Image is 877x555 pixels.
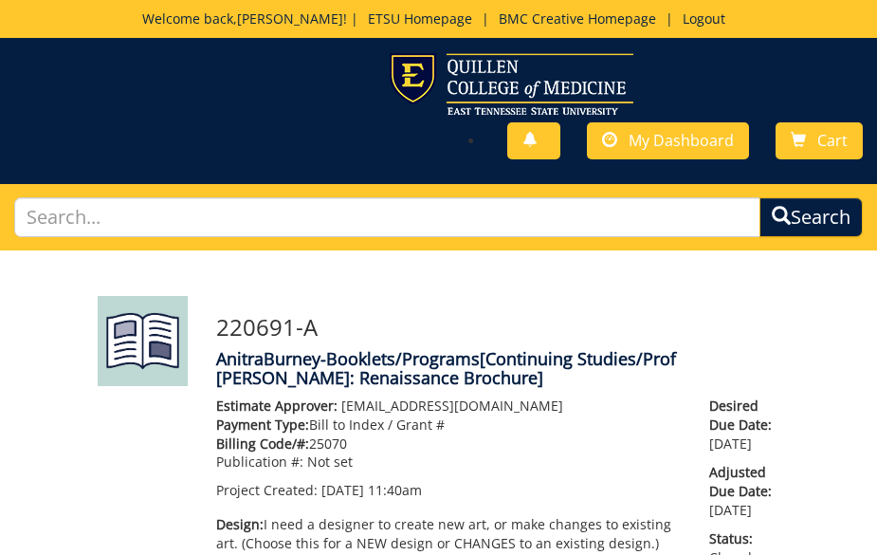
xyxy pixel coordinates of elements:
span: Desired Due Date: [709,397,779,435]
a: [PERSON_NAME] [237,9,343,28]
span: Adjusted Due Date: [709,463,779,501]
a: ETSU Homepage [358,9,482,28]
p: [DATE] [709,397,779,453]
span: [DATE] 11:40am [321,481,422,499]
input: Search... [14,197,760,238]
p: [DATE] [709,463,779,520]
img: ETSU logo [390,53,633,115]
span: Estimate Approver: [216,397,338,415]
span: My Dashboard [629,130,734,151]
span: Project Created: [216,481,318,499]
a: Logout [673,9,735,28]
p: Welcome back, ! | | | [87,9,790,28]
span: Billing Code/#: [216,435,309,453]
h4: AnitraBurney-Booklets/Programs [216,350,780,388]
span: Not set [307,453,353,471]
span: Design: [216,515,264,533]
span: Payment Type: [216,416,309,434]
span: Publication #: [216,453,303,471]
a: My Dashboard [587,122,749,159]
p: Bill to Index / Grant # [216,416,682,435]
p: [EMAIL_ADDRESS][DOMAIN_NAME] [216,397,682,416]
a: BMC Creative Homepage [489,9,666,28]
span: [Continuing Studies/Prof [PERSON_NAME]: Renaissance Brochure] [216,347,676,389]
p: 25070 [216,435,682,453]
p: I need a designer to create new art, or make changes to existing art. (Choose this for a NEW desi... [216,515,682,553]
img: Product featured image [98,296,188,386]
span: Status: [709,529,779,548]
h3: 220691-A [216,315,780,340]
button: Search [759,197,863,238]
a: Cart [776,122,863,159]
span: Cart [817,130,848,151]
